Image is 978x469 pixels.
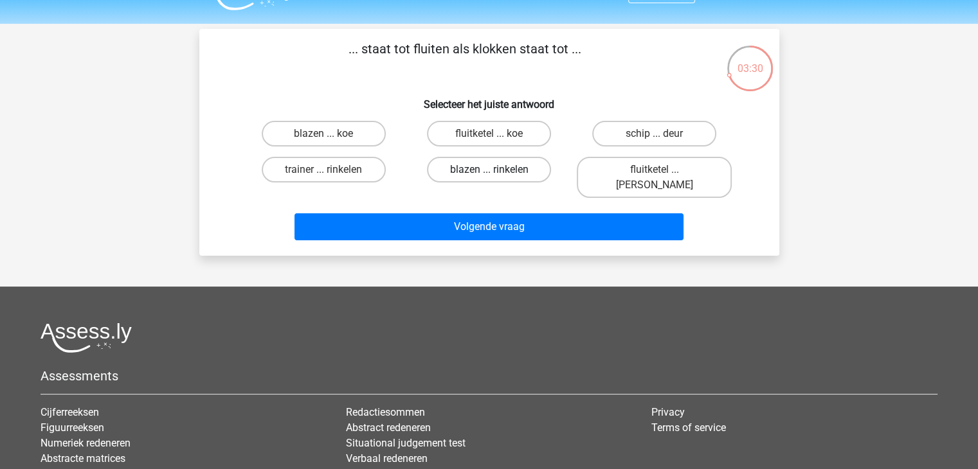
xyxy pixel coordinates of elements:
[294,213,684,240] button: Volgende vraag
[220,39,711,78] p: ... staat tot fluiten als klokken staat tot ...
[427,157,551,182] label: blazen ... rinkelen
[262,157,386,182] label: trainer ... rinkelen
[41,406,99,418] a: Cijferreeksen
[592,121,716,146] label: schip ... deur
[41,368,937,384] h5: Assessments
[427,121,551,146] label: fluitketel ... koe
[41,437,131,449] a: Numeriek redeneren
[726,44,774,76] div: 03:30
[262,121,386,146] label: blazen ... koe
[346,452,428,465] a: Verbaal redeneren
[41,421,104,434] a: Figuurreeksen
[577,157,732,198] label: fluitketel ... [PERSON_NAME]
[220,88,759,111] h6: Selecteer het juiste antwoord
[346,437,466,449] a: Situational judgement test
[41,323,132,353] img: Assessly logo
[346,421,431,434] a: Abstract redeneren
[651,421,726,434] a: Terms of service
[651,406,685,418] a: Privacy
[346,406,425,418] a: Redactiesommen
[41,452,125,465] a: Abstracte matrices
